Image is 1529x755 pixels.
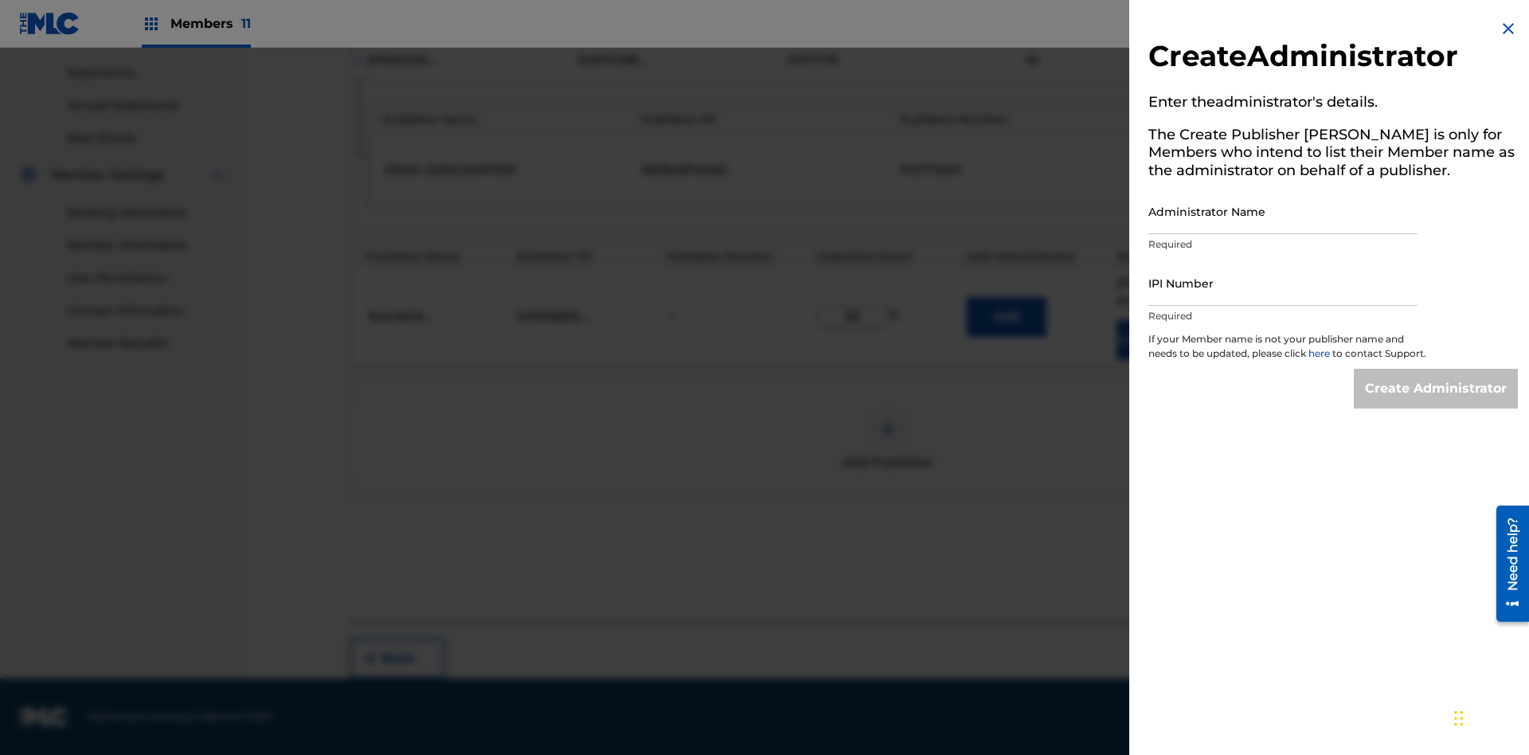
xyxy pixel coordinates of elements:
[1148,237,1418,252] p: Required
[1148,38,1518,79] h2: Create Administrator
[1308,347,1332,359] a: here
[1454,694,1464,742] div: Drag
[1148,309,1418,323] p: Required
[170,14,251,33] span: Members
[1148,88,1518,121] h5: Enter the administrator 's details.
[142,14,161,33] img: Top Rightsholders
[1484,499,1529,630] iframe: Resource Center
[1148,121,1518,190] h5: The Create Publisher [PERSON_NAME] is only for Members who intend to list their Member name as th...
[241,16,251,31] span: 11
[1449,679,1529,755] iframe: Chat Widget
[19,12,80,35] img: MLC Logo
[1148,332,1427,369] p: If your Member name is not your publisher name and needs to be updated, please click to contact S...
